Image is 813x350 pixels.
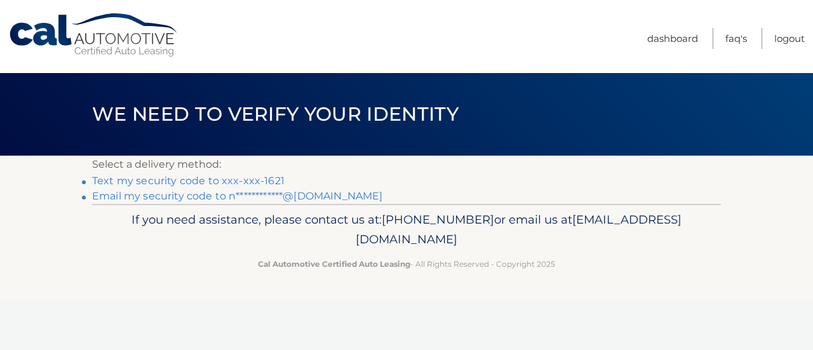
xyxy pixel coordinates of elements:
[92,102,459,126] span: We need to verify your identity
[774,28,805,49] a: Logout
[647,28,698,49] a: Dashboard
[258,259,410,269] strong: Cal Automotive Certified Auto Leasing
[382,212,494,227] span: [PHONE_NUMBER]
[100,210,713,250] p: If you need assistance, please contact us at: or email us at
[92,175,285,187] a: Text my security code to xxx-xxx-1621
[8,13,180,58] a: Cal Automotive
[92,156,721,173] p: Select a delivery method:
[725,28,747,49] a: FAQ's
[100,257,713,271] p: - All Rights Reserved - Copyright 2025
